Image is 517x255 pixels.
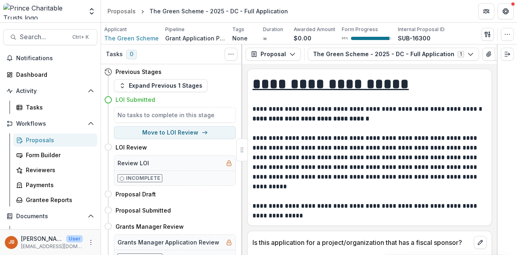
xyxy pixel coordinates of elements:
span: Documents [16,213,84,220]
nav: breadcrumb [104,5,291,17]
span: Activity [16,88,84,95]
h4: Grants Manager Review [116,222,184,231]
button: Open Documents [3,210,97,223]
h4: Proposal Draft [116,190,156,198]
a: Proposals [13,133,97,147]
a: The Green Scheme [104,34,159,42]
div: Proposals [26,136,91,144]
a: Grantee Reports [13,193,97,207]
h4: Proposal Submitted [116,206,171,215]
p: User [66,235,83,242]
div: Grantee Reports [26,196,91,204]
p: Tags [232,26,244,33]
p: Awarded Amount [294,26,335,33]
button: Search... [3,29,97,45]
div: Form Builder [26,151,91,159]
button: Open Activity [3,84,97,97]
button: Partners [478,3,494,19]
a: Proposals [104,5,139,17]
div: Tasks [26,103,91,112]
div: Reviewers [26,166,91,174]
img: Prince Charitable Trusts logo [3,3,83,19]
button: Open entity switcher [86,3,97,19]
a: Form Builder [13,148,97,162]
a: Dashboard [3,68,97,81]
p: Form Progress [342,26,378,33]
p: [PERSON_NAME] [21,234,63,243]
span: Notifications [16,55,94,62]
a: Payments [13,178,97,192]
p: Internal Proposal ID [398,26,445,33]
p: Grant Application Process [165,34,226,42]
h5: Review LOI [118,159,149,167]
p: Applicant [104,26,127,33]
h5: No tasks to complete in this stage [118,111,232,119]
div: The Green Scheme - 2025 - DC - Full Application [149,7,288,15]
button: More [86,238,96,247]
h5: Grants Manager Application Review [118,238,219,247]
h4: Previous Stages [116,67,162,76]
span: Workflows [16,120,84,127]
a: Document Templates [13,226,97,239]
a: Tasks [13,101,97,114]
div: Payments [26,181,91,189]
button: Toggle View Cancelled Tasks [225,48,237,61]
button: Open Workflows [3,117,97,130]
p: $0.00 [294,34,311,42]
button: Expand right [501,48,514,61]
div: Jamie Baxter [8,240,15,245]
h3: Tasks [106,51,123,58]
h4: LOI Submitted [116,95,155,104]
p: Incomplete [126,175,160,182]
p: Pipeline [165,26,185,33]
span: Search... [20,33,67,41]
button: The Green Scheme - 2025 - DC - Full Application1 [308,48,479,61]
a: Reviewers [13,163,97,177]
button: Proposal [246,48,301,61]
p: None [232,34,248,42]
p: [EMAIL_ADDRESS][DOMAIN_NAME] [21,243,83,250]
div: Dashboard [16,70,91,79]
span: 0 [126,50,137,59]
button: View Attached Files [482,48,495,61]
button: Notifications [3,52,97,65]
p: Is this application for a project/organization that has a fiscal sponsor? [252,238,471,247]
button: edit [474,236,487,249]
div: Document Templates [26,228,91,237]
div: Ctrl + K [71,33,90,42]
button: Expand Previous 1 Stages [114,79,208,92]
p: ∞ [263,34,267,42]
h4: LOI Review [116,143,147,152]
div: Proposals [107,7,136,15]
p: Duration [263,26,283,33]
button: Get Help [498,3,514,19]
button: Move to LOI Review [114,126,236,139]
p: 95 % [342,36,348,41]
p: SUB-16300 [398,34,431,42]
